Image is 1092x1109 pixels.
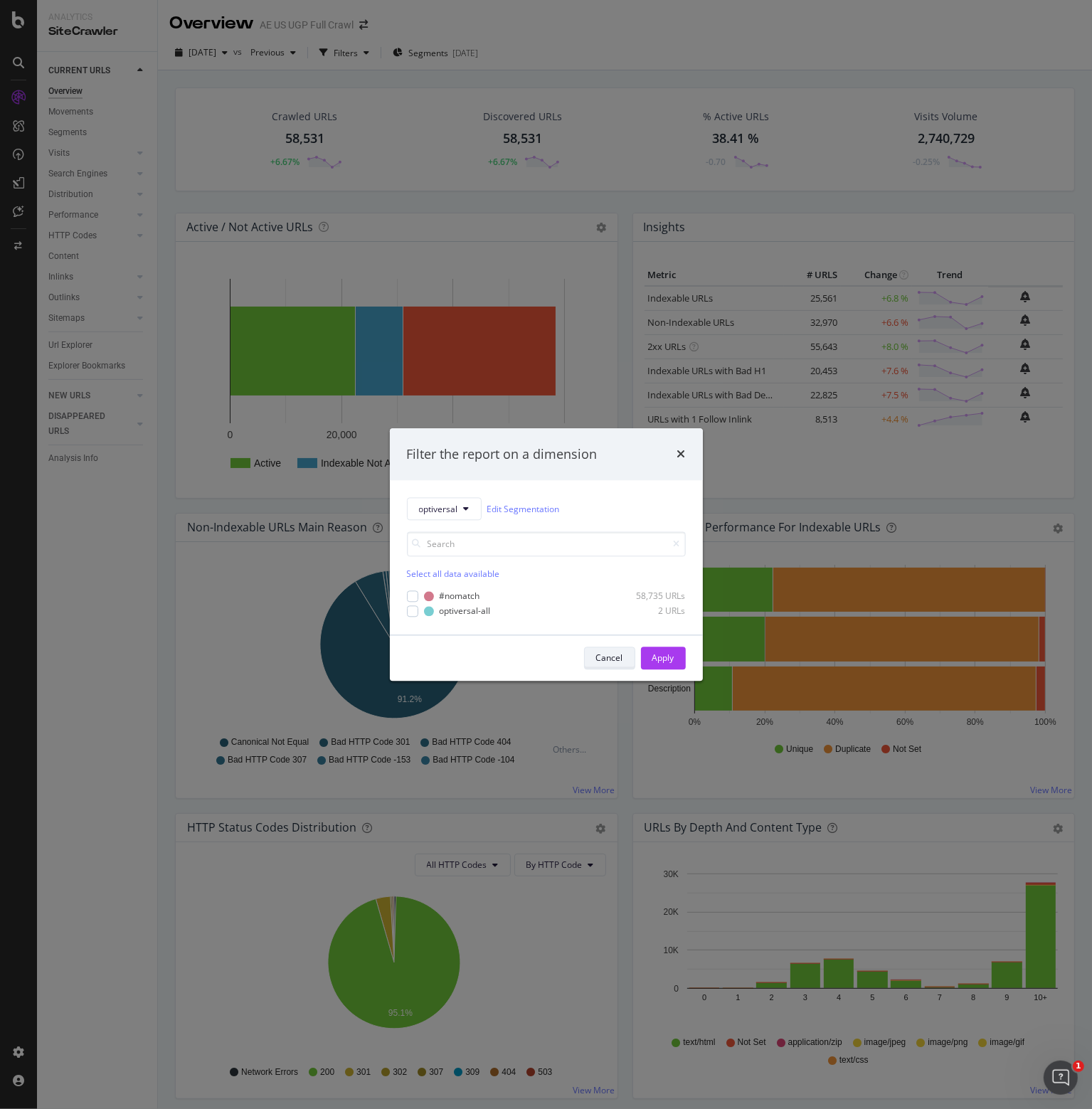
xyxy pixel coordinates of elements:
[677,445,686,464] div: times
[616,590,686,603] div: 58,735 URLs
[440,590,480,603] div: #nomatch
[1073,1061,1084,1072] span: 1
[616,605,686,617] div: 2 URLs
[487,502,560,516] a: Edit Segmentation
[407,445,598,464] div: Filter the report on a dimension
[407,498,482,521] button: optiversal
[641,647,686,669] button: Apply
[390,428,703,681] div: modal
[440,605,491,617] div: optiversal-all
[1044,1061,1078,1095] iframe: Intercom live chat
[652,652,674,664] div: Apply
[596,652,623,664] div: Cancel
[407,568,686,580] div: Select all data available
[407,532,686,557] input: Search
[419,503,458,515] span: optiversal
[584,647,635,669] button: Cancel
